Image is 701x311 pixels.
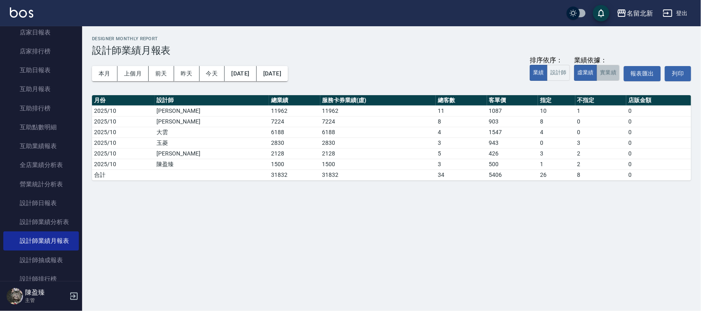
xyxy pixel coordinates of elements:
th: 總業績 [269,95,320,106]
table: a dense table [92,95,691,181]
button: [DATE] [225,66,256,81]
td: 2025/10 [92,148,155,159]
td: 8 [436,116,487,127]
td: 1547 [487,127,538,137]
td: 0 [626,159,691,169]
td: 0 [575,127,626,137]
th: 不指定 [575,95,626,106]
td: 1 [575,105,626,116]
td: 2 [575,159,626,169]
h2: Designer Monthly Report [92,36,691,41]
button: 虛業績 [574,65,597,81]
td: 5 [436,148,487,159]
button: 前天 [149,66,174,81]
button: 登出 [660,6,691,21]
td: 玉菱 [155,137,269,148]
td: 31832 [269,169,320,180]
td: 6188 [269,127,320,137]
td: 2830 [320,137,436,148]
td: 2025/10 [92,137,155,148]
td: 大雲 [155,127,269,137]
div: 業績依據： [574,56,620,65]
td: 11 [436,105,487,116]
a: 營業統計分析表 [3,175,79,194]
td: 2025/10 [92,159,155,169]
th: 總客數 [436,95,487,106]
a: 設計師業績月報表 [3,231,79,250]
td: 943 [487,137,538,148]
button: 本月 [92,66,117,81]
th: 店販金額 [626,95,691,106]
button: 列印 [665,66,691,81]
td: 2025/10 [92,105,155,116]
button: 今天 [200,66,225,81]
td: 0 [626,169,691,180]
a: 全店業績分析表 [3,155,79,174]
img: Logo [10,7,33,18]
td: 26 [538,169,575,180]
td: 426 [487,148,538,159]
p: 主管 [25,297,67,304]
a: 互助排行榜 [3,99,79,118]
td: 陳盈臻 [155,159,269,169]
th: 客單價 [487,95,538,106]
td: 3 [436,137,487,148]
td: 6188 [320,127,436,137]
td: 7224 [320,116,436,127]
td: 1 [538,159,575,169]
td: 903 [487,116,538,127]
th: 服務卡券業績(虛) [320,95,436,106]
button: [DATE] [257,66,288,81]
button: save [593,5,609,21]
h3: 設計師業績月報表 [92,45,691,56]
td: 2 [575,148,626,159]
td: 2830 [269,137,320,148]
a: 店家排行榜 [3,42,79,61]
td: [PERSON_NAME] [155,116,269,127]
td: 合計 [92,169,155,180]
td: 500 [487,159,538,169]
td: 11962 [269,105,320,116]
a: 店家日報表 [3,23,79,42]
td: 8 [575,169,626,180]
td: 4 [538,127,575,137]
td: 10 [538,105,575,116]
button: 實業績 [597,65,620,81]
td: 1500 [320,159,436,169]
td: 1500 [269,159,320,169]
button: 設計師 [547,65,570,81]
td: 2128 [269,148,320,159]
a: 互助點數明細 [3,118,79,137]
td: 2128 [320,148,436,159]
td: 2025/10 [92,116,155,127]
td: 7224 [269,116,320,127]
a: 設計師抽成報表 [3,251,79,270]
button: 上個月 [117,66,149,81]
a: 設計師業績分析表 [3,213,79,231]
td: 0 [626,116,691,127]
button: 名留北新 [614,5,656,22]
a: 互助日報表 [3,61,79,80]
th: 指定 [538,95,575,106]
td: 0 [626,105,691,116]
td: 0 [575,116,626,127]
a: 互助月報表 [3,80,79,98]
th: 設計師 [155,95,269,106]
td: 0 [626,137,691,148]
td: 3 [538,148,575,159]
td: 34 [436,169,487,180]
a: 設計師日報表 [3,194,79,213]
td: [PERSON_NAME] [155,148,269,159]
td: 0 [538,137,575,148]
a: 互助業績報表 [3,137,79,155]
div: 排序依序： [530,56,570,65]
a: 設計師排行榜 [3,270,79,288]
td: 11962 [320,105,436,116]
td: 3 [575,137,626,148]
div: 名留北新 [627,8,653,18]
button: 報表匯出 [624,66,661,81]
td: 31832 [320,169,436,180]
h5: 陳盈臻 [25,288,67,297]
td: 2025/10 [92,127,155,137]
